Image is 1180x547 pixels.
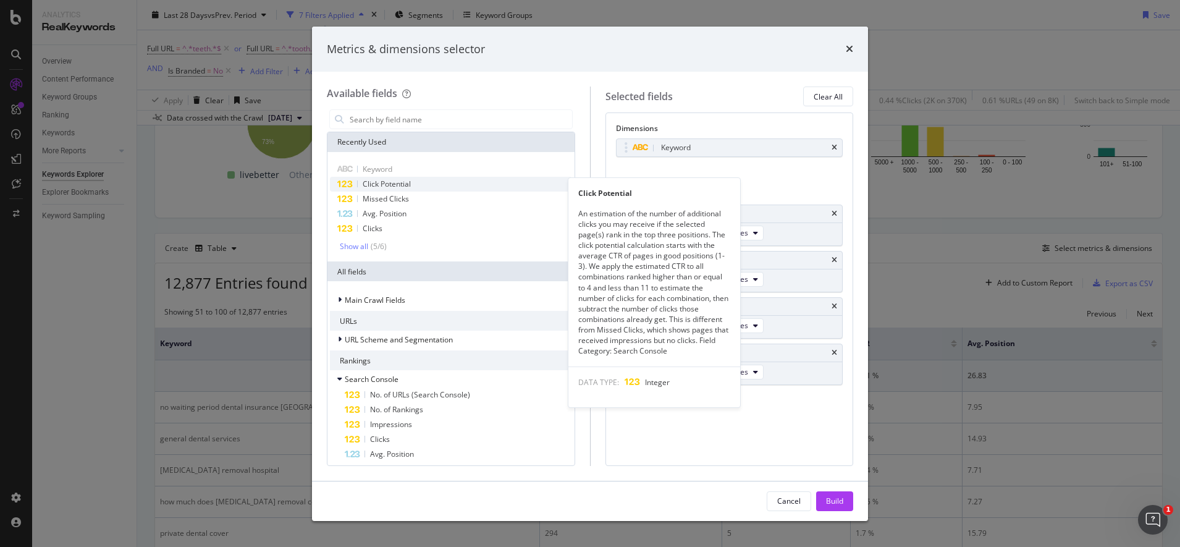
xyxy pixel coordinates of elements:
[327,132,575,152] div: Recently Used
[370,389,470,400] span: No. of URLs (Search Console)
[777,496,801,506] div: Cancel
[645,377,670,388] span: Integer
[340,242,368,251] div: Show all
[330,311,572,331] div: URLs
[363,208,407,219] span: Avg. Position
[832,257,837,264] div: times
[803,87,853,106] button: Clear All
[345,374,398,384] span: Search Console
[363,179,411,189] span: Click Potential
[767,491,811,511] button: Cancel
[568,188,740,198] div: Click Potential
[832,210,837,218] div: times
[370,449,414,459] span: Avg. Position
[345,295,405,305] span: Main Crawl Fields
[370,404,423,415] span: No. of Rankings
[1163,505,1173,515] span: 1
[370,419,412,430] span: Impressions
[816,491,853,511] button: Build
[363,223,382,234] span: Clicks
[330,350,572,370] div: Rankings
[327,261,575,281] div: All fields
[327,41,485,57] div: Metrics & dimensions selector
[826,496,843,506] div: Build
[616,138,843,157] div: Keywordtimes
[661,142,691,154] div: Keyword
[312,27,868,521] div: modal
[616,123,843,138] div: Dimensions
[832,303,837,310] div: times
[846,41,853,57] div: times
[832,144,837,151] div: times
[348,110,572,129] input: Search by field name
[832,349,837,357] div: times
[363,193,409,204] span: Missed Clicks
[578,377,619,388] span: DATA TYPE:
[814,91,843,102] div: Clear All
[345,334,453,345] span: URL Scheme and Segmentation
[327,87,397,100] div: Available fields
[605,90,673,104] div: Selected fields
[568,208,740,357] div: An estimation of the number of additional clicks you may receive if the selected page(s) rank in ...
[370,434,390,444] span: Clicks
[1138,505,1168,535] iframe: Intercom live chat
[368,241,387,252] div: ( 5 / 6 )
[363,164,392,174] span: Keyword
